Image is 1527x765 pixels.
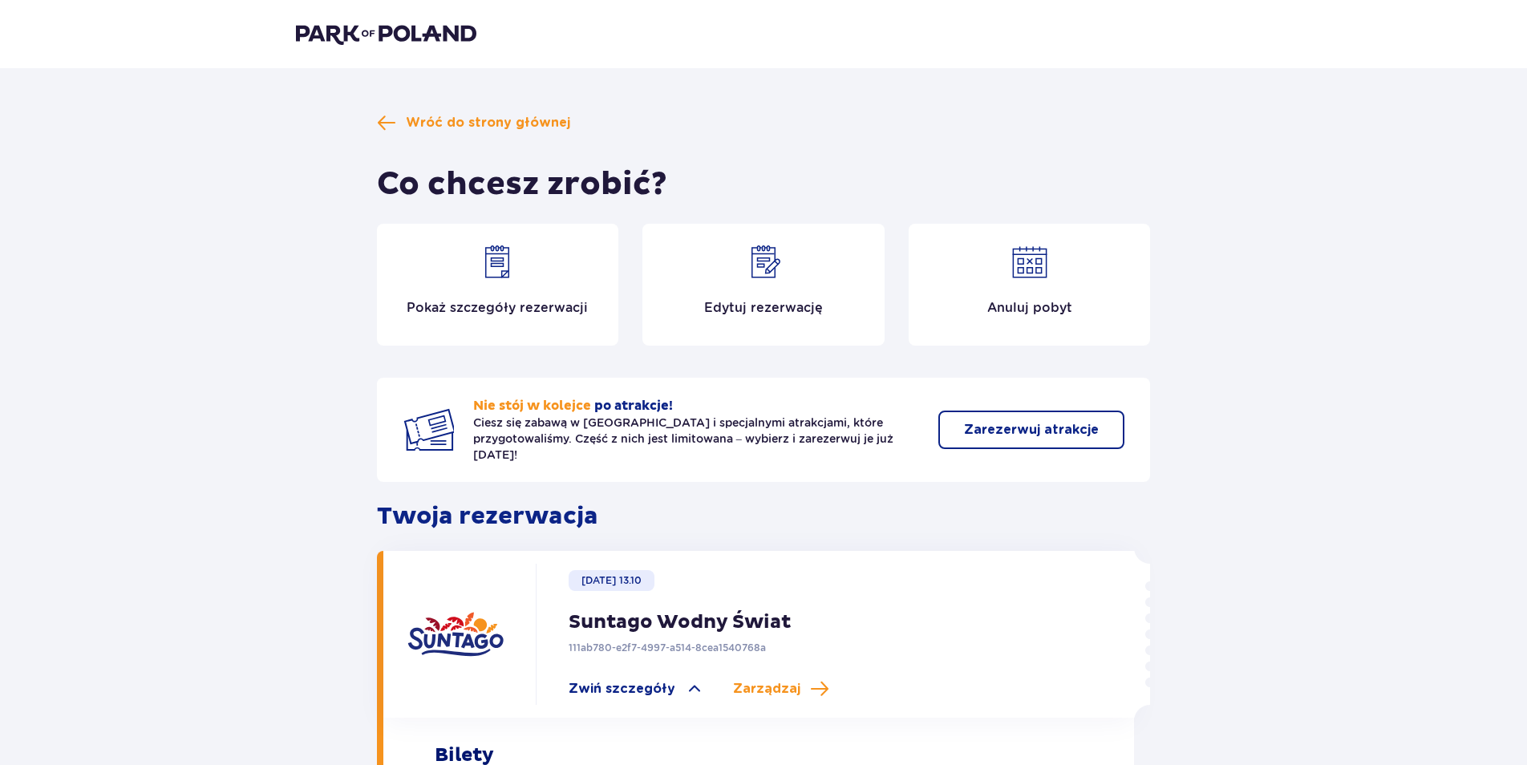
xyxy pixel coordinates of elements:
[704,299,823,317] p: Edytuj rezerwację
[407,586,504,682] img: Suntago logo
[403,404,454,455] img: Two tickets icon
[938,411,1124,449] button: Zarezerwuj atrakcje
[1011,243,1049,281] img: Cancel reservation icon
[407,299,588,317] p: Pokaż szczegóły rezerwacji
[733,679,829,698] a: Zarządzaj
[733,680,800,698] span: Zarządzaj
[473,398,591,414] span: Nie stój w kolejce
[473,415,920,463] p: Ciesz się zabawą w [GEOGRAPHIC_DATA] i specjalnymi atrakcjami, które przygotowaliśmy. Część z nic...
[296,22,476,45] img: Park of Poland logo
[377,164,667,204] h1: Co chcesz zrobić?
[478,243,516,281] img: Show details icon
[377,501,1151,532] p: Twoja rezerwacja
[377,113,570,132] a: Wróć do strony głównej
[406,114,570,132] span: Wróć do strony głównej
[569,679,704,698] a: Zwiń szczegóły
[744,243,783,281] img: Edit reservation icon
[581,573,642,588] p: [DATE] 13.10
[594,398,673,414] span: po atrakcje!
[569,680,675,698] span: Zwiń szczegóły
[987,299,1072,317] p: Anuluj pobyt
[569,610,791,634] p: Suntago Wodny Świat
[964,421,1099,439] p: Zarezerwuj atrakcje
[569,641,766,655] p: 111ab780-e2f7-4997-a514-8cea1540768a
